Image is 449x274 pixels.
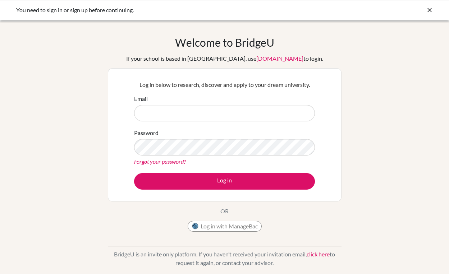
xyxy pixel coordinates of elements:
label: Email [134,94,148,103]
p: Log in below to research, discover and apply to your dream university. [134,80,315,89]
a: Forgot your password? [134,158,186,165]
a: [DOMAIN_NAME] [256,55,303,62]
p: BridgeU is an invite only platform. If you haven’t received your invitation email, to request it ... [108,250,342,267]
p: OR [220,207,229,215]
div: You need to sign in or sign up before continuing. [16,6,325,14]
div: If your school is based in [GEOGRAPHIC_DATA], use to login. [126,54,323,63]
label: Password [134,129,159,137]
button: Log in [134,173,315,190]
h1: Welcome to BridgeU [175,36,274,49]
button: Log in with ManageBac [188,221,262,232]
a: click here [307,251,330,257]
